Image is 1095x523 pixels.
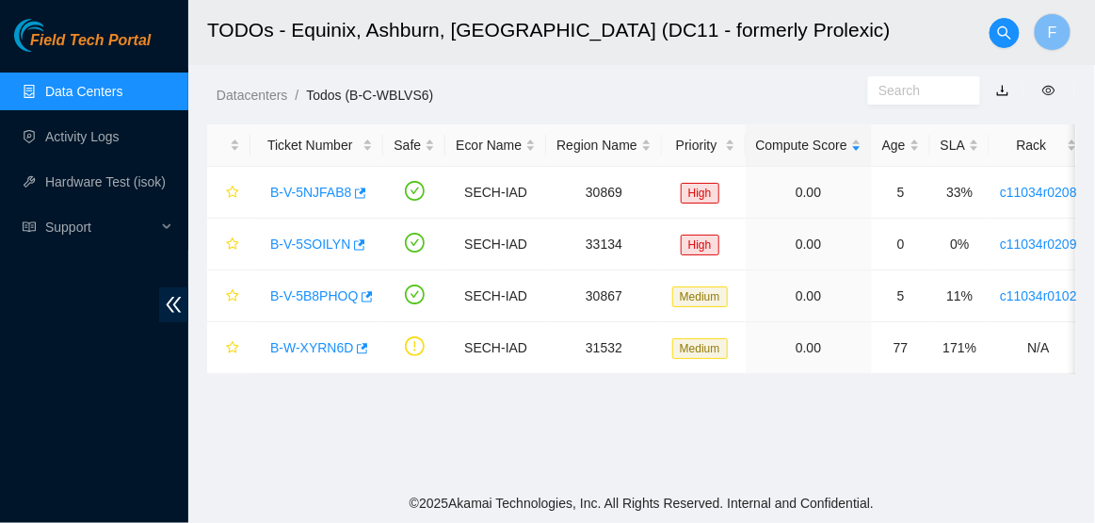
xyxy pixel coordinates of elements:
[930,167,990,219] td: 33%
[872,270,930,322] td: 5
[405,336,425,356] span: exclamation-circle
[188,483,1095,523] footer: © 2025 Akamai Technologies, Inc. All Rights Reserved. Internal and Confidential.
[872,167,930,219] td: 5
[990,322,1087,374] td: N/A
[226,341,239,356] span: star
[45,129,120,144] a: Activity Logs
[872,322,930,374] td: 77
[445,270,546,322] td: SECH-IAD
[982,75,1023,106] button: download
[14,34,151,58] a: Akamai TechnologiesField Tech Portal
[990,25,1019,41] span: search
[746,322,872,374] td: 0.00
[1048,21,1057,44] span: F
[45,84,122,99] a: Data Centers
[990,18,1020,48] button: search
[672,338,728,359] span: Medium
[270,340,353,355] a: B-W-XYRN6D
[930,270,990,322] td: 11%
[217,177,240,207] button: star
[996,83,1009,98] a: download
[405,233,425,253] span: check-circle
[1042,84,1055,97] span: eye
[546,270,662,322] td: 30867
[405,285,425,304] span: check-circle
[45,208,156,246] span: Support
[930,322,990,374] td: 171%
[270,237,350,252] a: B-V-5SOILYN
[681,183,719,204] span: High
[226,186,239,201] span: star
[930,219,990,270] td: 0%
[878,80,955,101] input: Search
[1000,288,1077,303] a: c11034r0102
[872,219,930,270] td: 0
[30,32,151,50] span: Field Tech Portal
[546,167,662,219] td: 30869
[14,19,95,52] img: Akamai Technologies
[217,88,287,103] a: Datacenters
[306,88,433,103] a: Todos (B-C-WBLVS6)
[672,286,728,307] span: Medium
[217,333,240,363] button: star
[45,174,166,189] a: Hardware Test (isok)
[217,229,240,259] button: star
[445,167,546,219] td: SECH-IAD
[546,219,662,270] td: 33134
[23,221,36,234] span: read
[445,322,546,374] td: SECH-IAD
[405,181,425,201] span: check-circle
[226,289,239,304] span: star
[270,288,358,303] a: B-V-5B8PHOQ
[159,287,188,322] span: double-left
[746,219,872,270] td: 0.00
[1000,185,1077,200] a: c11034r0208
[295,88,298,103] span: /
[445,219,546,270] td: SECH-IAD
[546,322,662,374] td: 31532
[681,235,719,255] span: High
[746,270,872,322] td: 0.00
[270,185,351,200] a: B-V-5NJFAB8
[1034,13,1071,51] button: F
[746,167,872,219] td: 0.00
[226,237,239,253] span: star
[217,281,240,311] button: star
[1000,237,1077,252] a: c11034r0209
